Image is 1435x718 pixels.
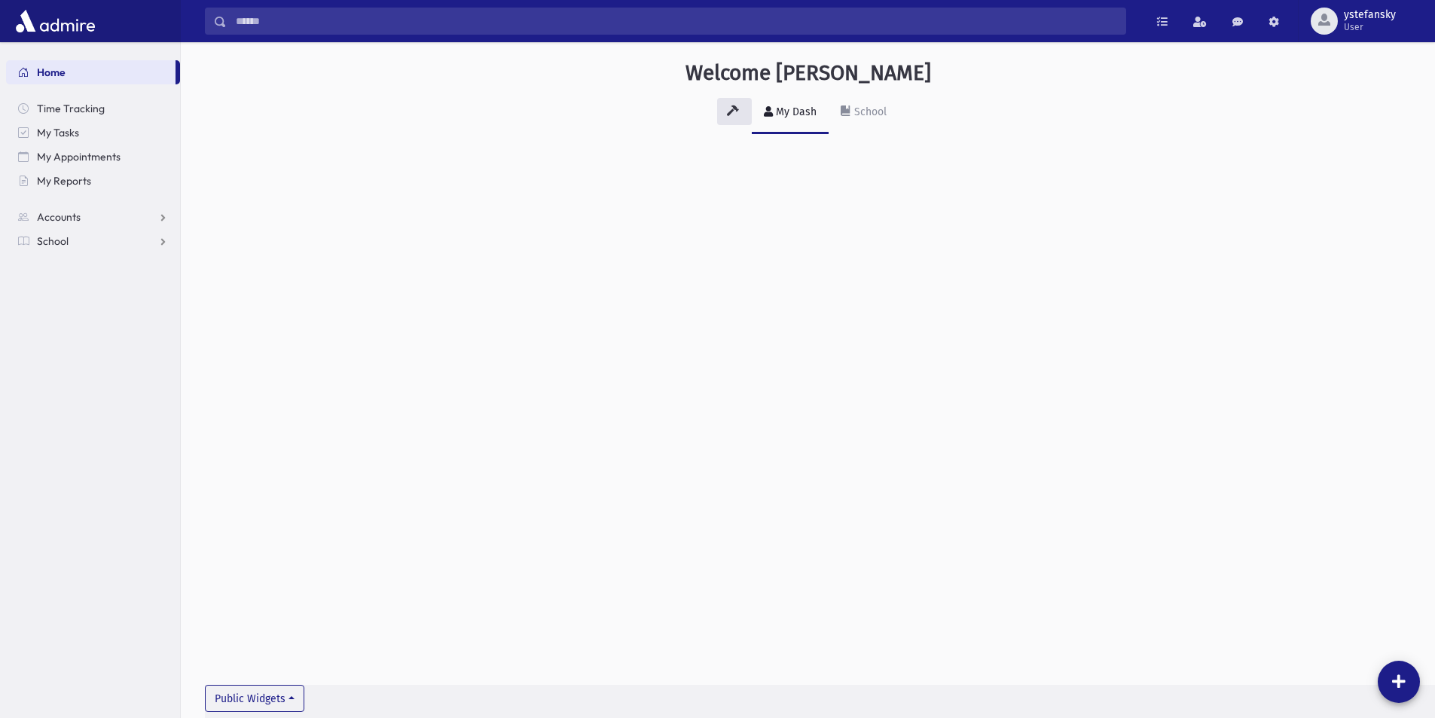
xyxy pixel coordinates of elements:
[6,60,176,84] a: Home
[6,229,180,253] a: School
[37,66,66,79] span: Home
[1344,9,1396,21] span: ystefansky
[685,60,931,86] h3: Welcome [PERSON_NAME]
[37,174,91,188] span: My Reports
[851,105,887,118] div: School
[752,92,829,134] a: My Dash
[37,210,81,224] span: Accounts
[6,169,180,193] a: My Reports
[12,6,99,36] img: AdmirePro
[37,102,105,115] span: Time Tracking
[6,121,180,145] a: My Tasks
[773,105,817,118] div: My Dash
[829,92,899,134] a: School
[205,685,304,712] button: Public Widgets
[37,150,121,163] span: My Appointments
[1344,21,1396,33] span: User
[37,234,69,248] span: School
[6,205,180,229] a: Accounts
[6,96,180,121] a: Time Tracking
[6,145,180,169] a: My Appointments
[227,8,1125,35] input: Search
[37,126,79,139] span: My Tasks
